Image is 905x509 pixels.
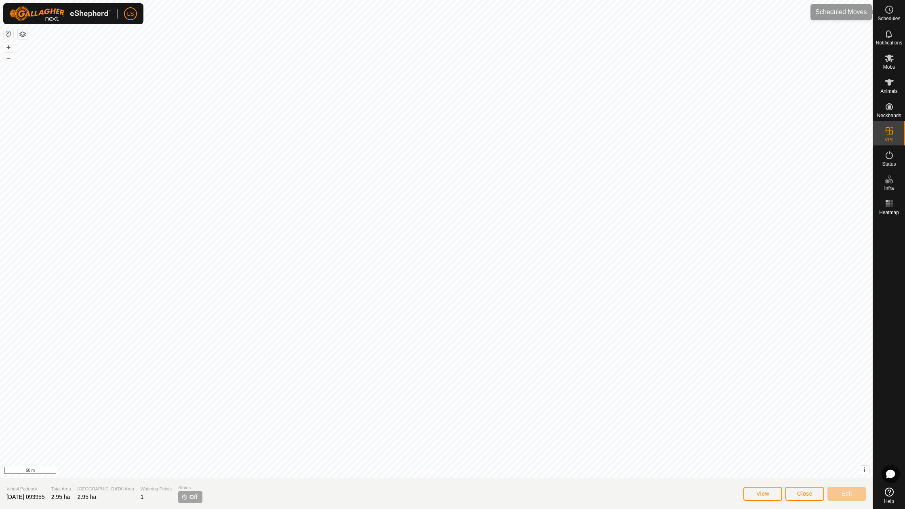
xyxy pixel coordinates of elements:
[404,468,435,475] a: Privacy Policy
[785,487,824,501] button: Close
[860,466,869,475] button: i
[10,6,111,21] img: Gallagher Logo
[6,494,45,500] span: [DATE] 093955
[4,53,13,63] button: –
[18,29,27,39] button: Map Layers
[141,494,144,500] span: 1
[876,40,902,45] span: Notifications
[756,490,769,497] span: View
[797,490,812,497] span: Close
[743,487,782,501] button: View
[842,490,852,497] span: Edit
[827,487,866,501] button: Edit
[6,486,45,492] span: Virtual Paddock
[127,10,134,18] span: LS
[4,29,13,39] button: Reset Map
[51,494,70,500] span: 2.95 ha
[444,468,468,475] a: Contact Us
[882,162,896,166] span: Status
[78,494,97,500] span: 2.95 ha
[181,494,188,500] img: turn-off
[873,484,905,507] a: Help
[877,113,901,118] span: Neckbands
[189,493,198,501] span: Off
[864,467,865,473] span: i
[178,484,202,491] span: Status
[884,186,894,191] span: Infra
[880,89,898,94] span: Animals
[141,486,172,492] span: Watering Points
[879,210,899,215] span: Heatmap
[4,42,13,52] button: +
[883,65,895,69] span: Mobs
[51,486,71,492] span: Total Area
[878,16,900,21] span: Schedules
[884,499,894,504] span: Help
[78,486,134,492] span: [GEOGRAPHIC_DATA] Area
[884,137,893,142] span: VPs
